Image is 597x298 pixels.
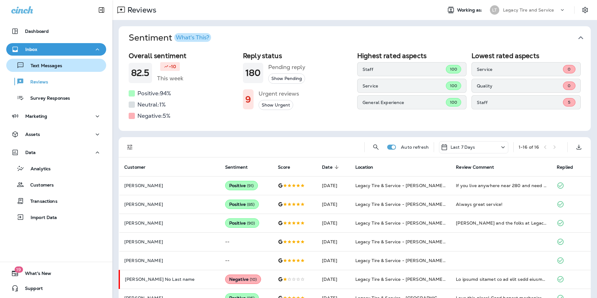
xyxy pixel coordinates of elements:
[137,88,171,98] h5: Positive: 94 %
[6,194,106,207] button: Transactions
[456,182,547,189] div: If you live anywhere near 280 and need a new automotive shop, Chelsea Tire/Legacy Tire is the bes...
[243,52,352,60] h2: Reply status
[357,52,466,60] h2: Highest rated aspects
[355,276,506,282] span: Legacy Tire & Service - [PERSON_NAME] (formerly Chelsea Tire Pros)
[245,94,251,105] h1: 9
[259,100,293,110] button: Show Urgent
[6,128,106,141] button: Assets
[124,141,136,153] button: Filters
[317,251,350,270] td: [DATE]
[456,164,502,170] span: Review Comment
[6,25,106,37] button: Dashboard
[124,258,215,263] p: [PERSON_NAME]
[317,270,350,289] td: [DATE]
[322,165,333,170] span: Date
[6,267,106,280] button: 19What's New
[19,271,51,278] span: What's New
[6,59,106,72] button: Text Messages
[456,165,494,170] span: Review Comment
[129,52,238,60] h2: Overall sentiment
[268,73,305,84] button: Show Pending
[451,145,475,150] p: Last 7 Days
[477,100,563,105] p: Staff
[25,150,36,155] p: Data
[557,165,573,170] span: Replied
[124,202,215,207] p: [PERSON_NAME]
[169,63,176,70] p: -10
[6,43,106,56] button: Inbox
[93,4,110,16] button: Collapse Sidebar
[568,83,570,88] span: 0
[471,52,581,60] h2: Lowest rated aspects
[247,202,255,207] span: ( 85 )
[355,239,506,245] span: Legacy Tire & Service - [PERSON_NAME] (formerly Chelsea Tire Pros)
[363,83,446,88] p: Service
[268,62,305,72] h5: Pending reply
[131,68,150,78] h1: 82.5
[322,164,341,170] span: Date
[568,67,570,72] span: 0
[6,91,106,104] button: Survey Responses
[247,183,254,188] span: ( 91 )
[457,7,484,13] span: Working as:
[225,200,259,209] div: Positive
[24,96,70,102] p: Survey Responses
[124,239,215,244] p: [PERSON_NAME]
[557,164,581,170] span: Replied
[278,164,298,170] span: Score
[568,100,570,105] span: 5
[25,29,49,34] p: Dashboard
[490,5,499,15] div: LT
[401,145,429,150] p: Auto refresh
[174,33,211,42] button: What's This?
[225,164,256,170] span: Sentiment
[573,141,585,153] button: Export as CSV
[6,282,106,295] button: Support
[25,47,37,52] p: Inbox
[6,178,106,191] button: Customers
[137,111,170,121] h5: Negative: 5 %
[247,221,255,226] span: ( 90 )
[250,277,257,282] span: ( 10 )
[363,67,446,72] p: Staff
[317,214,350,232] td: [DATE]
[450,67,457,72] span: 100
[24,63,62,69] p: Text Messages
[24,182,54,188] p: Customers
[370,141,382,153] button: Search Reviews
[176,35,209,40] div: What's This?
[6,75,106,88] button: Reviews
[6,146,106,159] button: Data
[259,89,299,99] h5: Urgent reviews
[157,73,183,83] h5: This week
[363,100,446,105] p: General Experience
[317,176,350,195] td: [DATE]
[519,145,539,150] div: 1 - 16 of 16
[14,266,23,273] span: 19
[124,183,215,188] p: [PERSON_NAME]
[124,221,215,226] p: [PERSON_NAME]
[6,211,106,224] button: Import Data
[225,218,259,228] div: Positive
[477,67,563,72] p: Service
[317,195,350,214] td: [DATE]
[124,165,146,170] span: Customer
[119,49,591,131] div: SentimentWhat's This?
[355,164,382,170] span: Location
[25,132,40,137] p: Assets
[19,286,43,293] span: Support
[24,166,51,172] p: Analytics
[24,79,48,85] p: Reviews
[125,5,156,15] p: Reviews
[456,201,547,207] div: Always great service!
[245,68,261,78] h1: 180
[580,4,591,16] button: Settings
[355,201,506,207] span: Legacy Tire & Service - [PERSON_NAME] (formerly Chelsea Tire Pros)
[24,199,57,205] p: Transactions
[124,164,154,170] span: Customer
[6,110,106,122] button: Marketing
[317,232,350,251] td: [DATE]
[456,276,547,282] div: It really saddens me to post this review, but if this could happen to me I hope it won't to you. ...
[220,251,273,270] td: --
[450,83,457,88] span: 100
